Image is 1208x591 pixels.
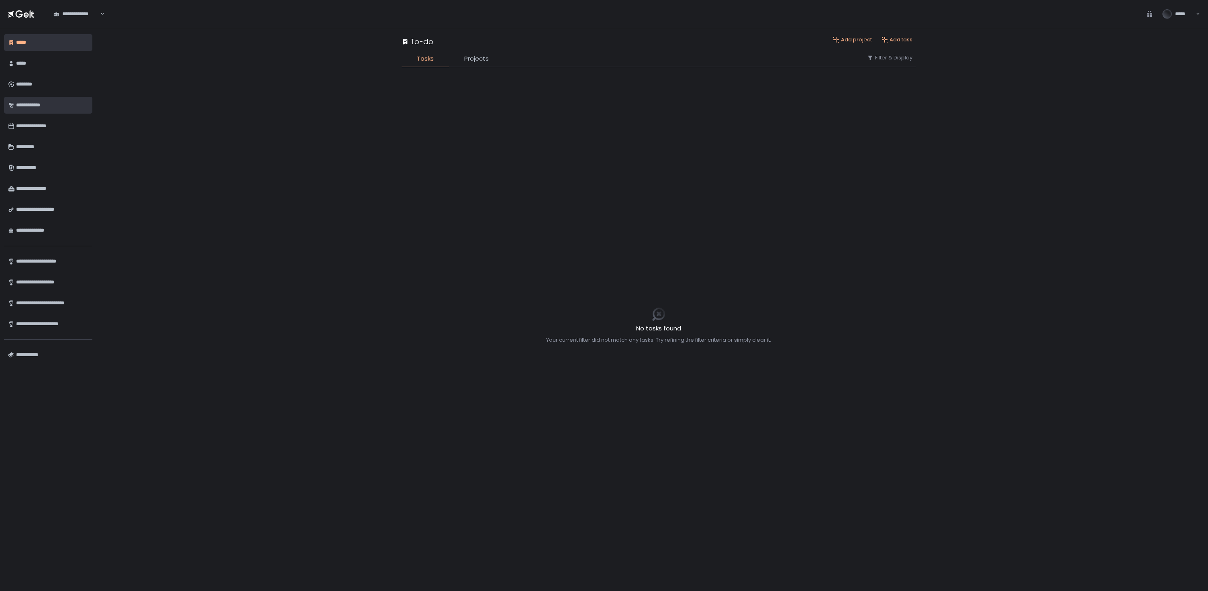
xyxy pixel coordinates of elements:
div: Search for option [48,6,104,22]
button: Filter & Display [867,54,912,61]
h2: No tasks found [546,324,771,333]
span: Tasks [417,54,434,63]
div: Your current filter did not match any tasks. Try refining the filter criteria or simply clear it. [546,336,771,344]
span: Projects [464,54,489,63]
input: Search for option [99,10,100,18]
button: Add project [833,36,872,43]
button: Add task [882,36,912,43]
div: To-do [402,36,433,47]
